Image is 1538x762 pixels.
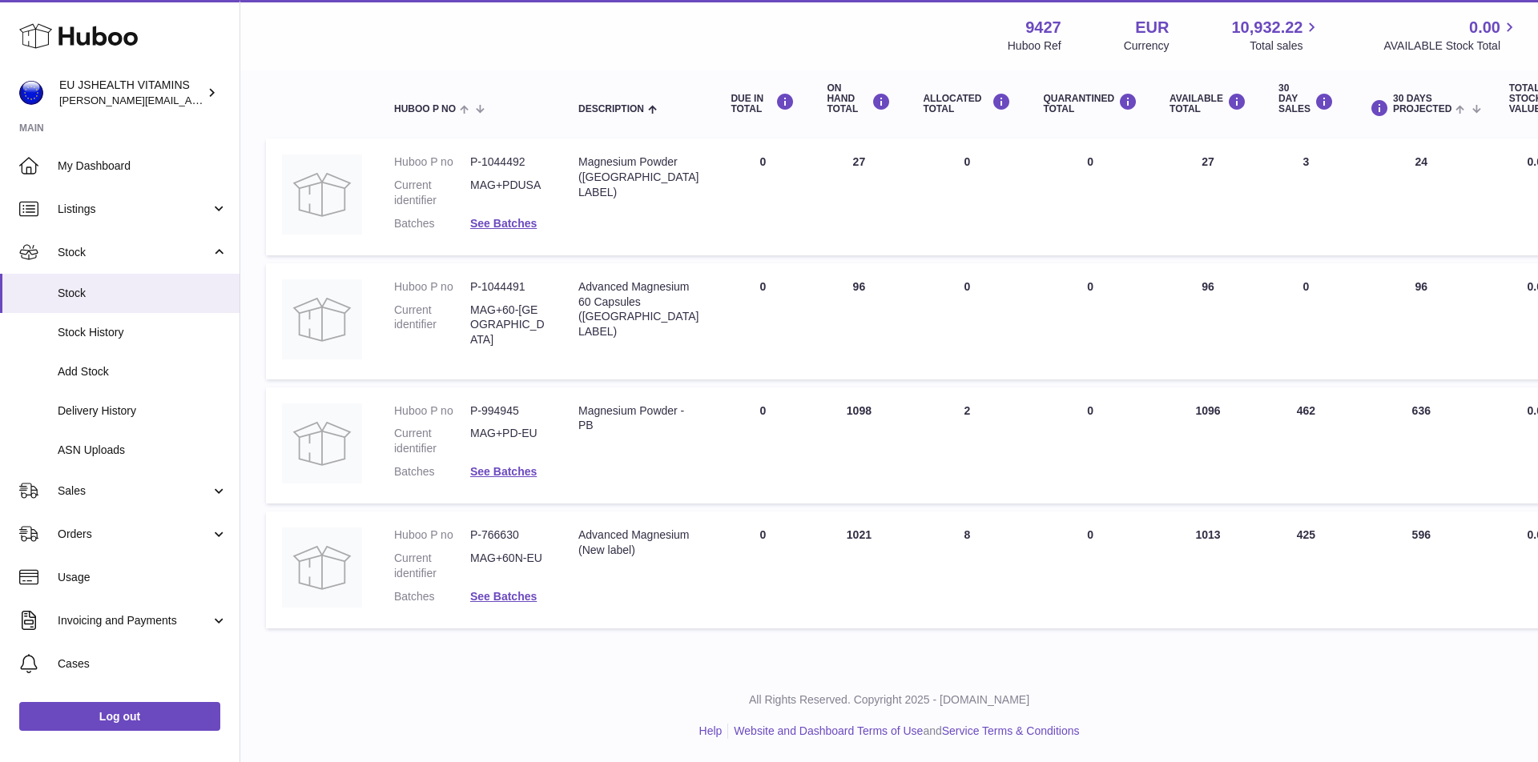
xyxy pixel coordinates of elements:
a: Log out [19,702,220,731]
td: 636 [1350,387,1493,504]
div: Currency [1124,38,1170,54]
strong: 9427 [1025,17,1061,38]
td: 24 [1350,138,1493,255]
a: Website and Dashboard Terms of Use [734,724,923,737]
td: 1098 [811,387,907,504]
div: DUE IN TOTAL [731,93,795,114]
div: ON HAND Total [827,83,891,115]
span: Delivery History [58,403,227,419]
td: 425 [1262,511,1350,628]
a: Service Terms & Conditions [942,724,1080,737]
td: 96 [1153,263,1262,379]
dd: P-1044491 [470,279,546,295]
span: 30 DAYS PROJECTED [1393,94,1451,114]
span: Invoicing and Payments [58,613,211,628]
img: product image [282,403,362,483]
span: Listings [58,202,211,217]
strong: EUR [1135,17,1169,38]
dt: Batches [394,464,470,479]
span: Total sales [1250,38,1321,54]
td: 0 [907,263,1027,379]
div: Magnesium Powder ([GEOGRAPHIC_DATA] LABEL) [578,154,699,200]
a: See Batches [470,217,537,230]
span: 0 [1087,155,1093,168]
div: ALLOCATED Total [923,93,1011,114]
span: Description [578,104,644,114]
td: 0 [715,263,811,379]
dt: Batches [394,216,470,231]
a: See Batches [470,465,537,478]
a: 0.00 AVAILABLE Stock Total [1383,17,1519,54]
span: Stock [58,286,227,301]
div: QUARANTINED Total [1043,93,1137,114]
td: 2 [907,387,1027,504]
td: 1021 [811,511,907,628]
dt: Huboo P no [394,403,470,419]
div: Advanced Magnesium (New label) [578,527,699,558]
td: 0 [715,387,811,504]
span: Orders [58,527,211,542]
img: product image [282,279,362,359]
td: 8 [907,511,1027,628]
img: product image [282,154,362,235]
td: 596 [1350,511,1493,628]
dd: MAG+PD-EU [470,426,546,456]
span: ASN Uploads [58,443,227,458]
span: Cases [58,656,227,672]
td: 0 [1262,263,1350,379]
dt: Huboo P no [394,279,470,295]
span: [PERSON_NAME][EMAIL_ADDRESS][DOMAIN_NAME] [59,94,321,106]
div: Magnesium Powder - PB [578,403,699,434]
p: All Rights Reserved. Copyright 2025 - [DOMAIN_NAME] [253,692,1525,708]
span: Add Stock [58,364,227,379]
td: 27 [1153,138,1262,255]
a: 10,932.22 Total sales [1231,17,1321,54]
dd: P-1044492 [470,154,546,170]
td: 1013 [1153,511,1262,628]
a: See Batches [470,590,537,603]
td: 1096 [1153,387,1262,504]
td: 27 [811,138,907,255]
dd: MAG+60-[GEOGRAPHIC_DATA] [470,303,546,348]
div: Huboo Ref [1008,38,1061,54]
li: and [728,724,1079,739]
span: My Dashboard [58,158,227,174]
span: Sales [58,483,211,499]
span: 10,932.22 [1231,17,1302,38]
dd: P-766630 [470,527,546,543]
dt: Current identifier [394,551,470,581]
div: EU JSHEALTH VITAMINS [59,78,203,108]
td: 96 [811,263,907,379]
span: Usage [58,570,227,585]
span: AVAILABLE Stock Total [1383,38,1519,54]
span: 0 [1087,528,1093,541]
td: 3 [1262,138,1350,255]
td: 0 [715,138,811,255]
a: Help [699,724,723,737]
dd: MAG+60N-EU [470,551,546,581]
dd: MAG+PDUSA [470,178,546,208]
span: 0 [1087,280,1093,293]
img: product image [282,527,362,608]
span: Stock History [58,325,227,340]
dt: Current identifier [394,303,470,348]
span: Huboo P no [394,104,456,114]
dt: Huboo P no [394,154,470,170]
div: 30 DAY SALES [1278,83,1334,115]
td: 462 [1262,387,1350,504]
img: laura@jessicasepel.com [19,81,43,105]
div: AVAILABLE Total [1170,93,1246,114]
td: 0 [715,511,811,628]
td: 0 [907,138,1027,255]
dt: Batches [394,589,470,604]
dd: P-994945 [470,403,546,419]
span: 0 [1087,404,1093,417]
span: 0.00 [1469,17,1500,38]
div: Advanced Magnesium 60 Capsules ([GEOGRAPHIC_DATA] LABEL) [578,279,699,340]
dt: Current identifier [394,426,470,456]
td: 96 [1350,263,1493,379]
dt: Huboo P no [394,527,470,543]
dt: Current identifier [394,178,470,208]
span: Stock [58,245,211,260]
